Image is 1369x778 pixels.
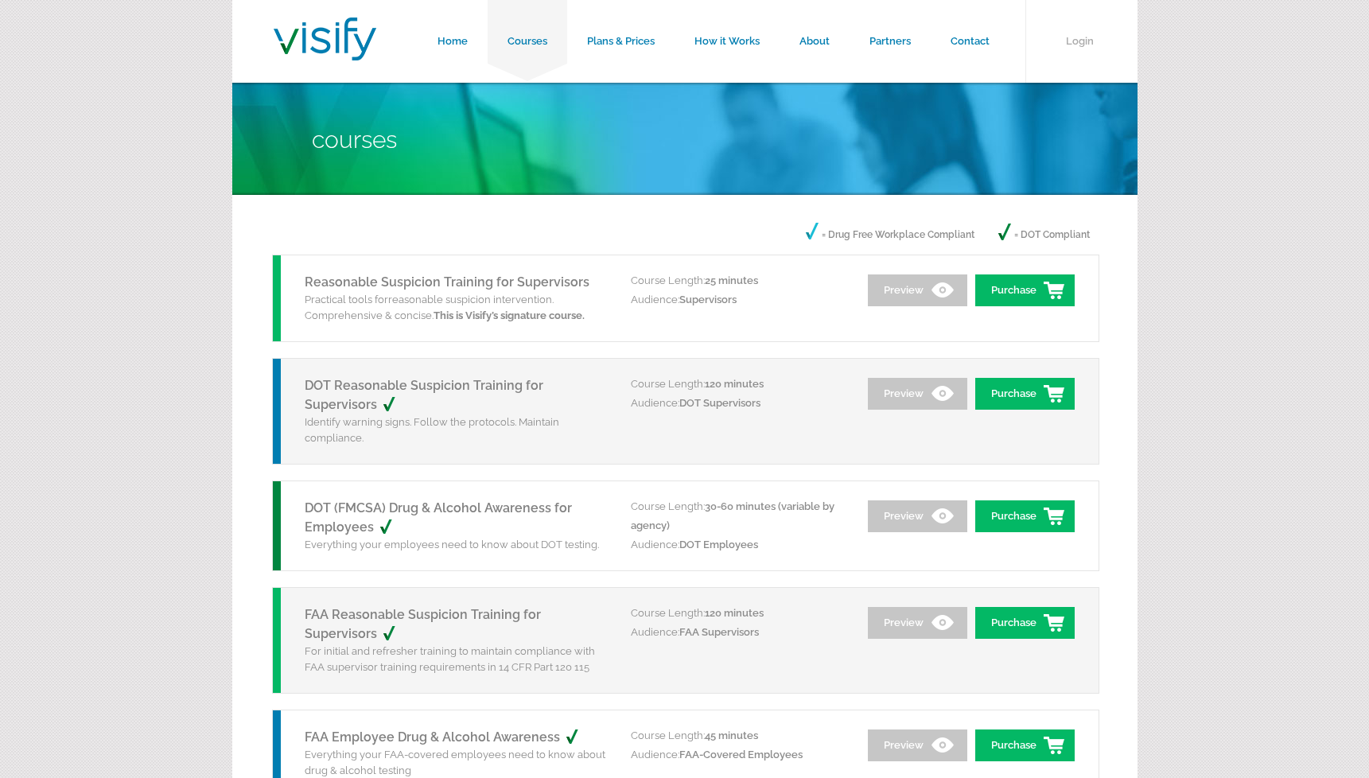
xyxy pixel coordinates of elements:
span: Courses [312,126,397,154]
span: 30-60 minutes (variable by agency) [631,500,834,531]
p: Identify warning signs. Follow the protocols. Maintain compliance. [305,414,607,446]
a: Visify Training [274,42,376,65]
strong: This is Visify’s signature course. [434,309,585,321]
a: Purchase [975,729,1075,761]
span: FAA Supervisors [679,626,759,638]
a: DOT (FMCSA) Drug & Alcohol Awareness for Employees [305,500,572,535]
a: DOT Reasonable Suspicion Training for Supervisors [305,378,543,412]
a: Purchase [975,274,1075,306]
a: Purchase [975,378,1075,410]
p: = DOT Compliant [998,223,1090,247]
a: Purchase [975,607,1075,639]
span: DOT Employees [679,539,758,550]
a: Preview [868,729,967,761]
p: Audience: [631,535,846,554]
p: Audience: [631,290,846,309]
p: Course Length: [631,497,846,535]
p: Course Length: [631,375,846,394]
p: Course Length: [631,726,846,745]
span: 45 minutes [705,729,758,741]
a: Preview [868,378,967,410]
p: Course Length: [631,604,846,623]
a: Preview [868,500,967,532]
span: DOT Supervisors [679,397,760,409]
p: Practical tools for [305,292,607,324]
p: Everything your employees need to know about DOT testing. [305,537,607,553]
p: Course Length: [631,271,846,290]
a: Purchase [975,500,1075,532]
span: 120 minutes [705,607,764,619]
a: FAA Employee Drug & Alcohol Awareness [305,729,596,745]
p: Audience: [631,745,846,764]
a: FAA Reasonable Suspicion Training for Supervisors [305,607,541,641]
img: Visify Training [274,18,376,60]
a: Reasonable Suspicion Training for Supervisors [305,274,589,290]
p: Audience: [631,394,846,413]
span: Supervisors [679,294,737,305]
span: FAA-Covered Employees [679,749,803,760]
span: For initial and refresher training to maintain compliance with FAA supervisor training requiremen... [305,645,595,673]
span: 25 minutes [705,274,758,286]
a: Preview [868,607,967,639]
span: 120 minutes [705,378,764,390]
a: Preview [868,274,967,306]
p: = Drug Free Workplace Compliant [806,223,974,247]
span: reasonable suspicion intervention. Comprehensive & concise. [305,294,585,321]
p: Audience: [631,623,846,642]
